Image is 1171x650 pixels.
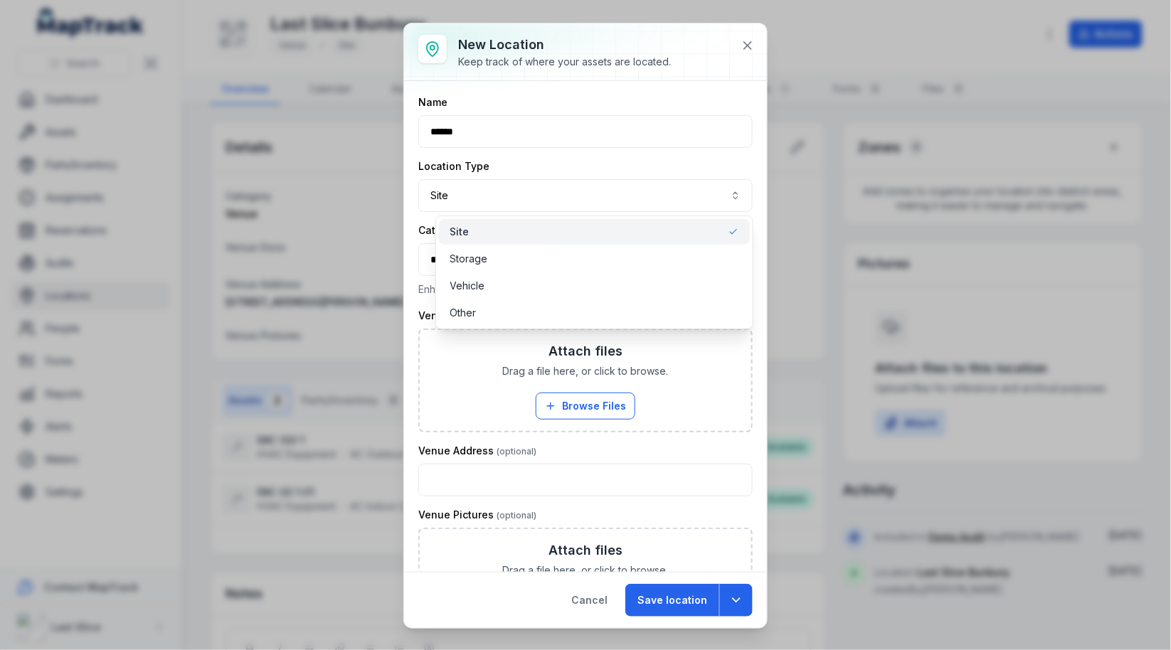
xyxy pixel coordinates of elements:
[450,225,470,239] span: Site
[450,306,477,320] span: Other
[435,215,753,329] div: Site
[418,179,753,212] button: Site
[450,252,488,266] span: Storage
[450,279,485,293] span: Vehicle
